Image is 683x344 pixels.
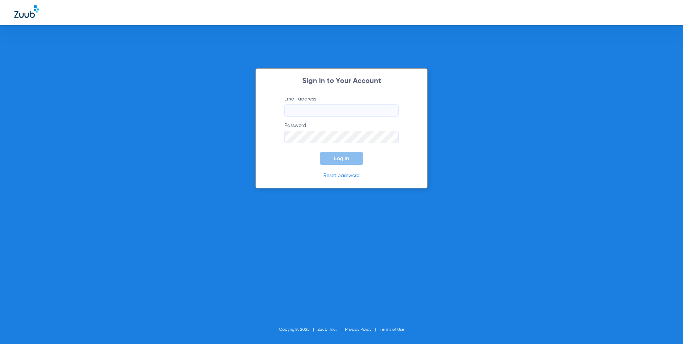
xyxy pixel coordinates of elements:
[318,326,345,333] li: Zuub, Inc.
[284,131,399,143] input: Password
[345,328,372,332] a: Privacy Policy
[14,5,39,18] img: Zuub Logo
[380,328,404,332] a: Terms of Use
[284,122,399,143] label: Password
[334,156,349,161] span: Log In
[323,173,360,178] a: Reset password
[279,326,318,333] li: Copyright 2025
[274,78,409,85] h2: Sign In to Your Account
[647,310,683,344] iframe: Chat Widget
[320,152,363,165] button: Log In
[284,95,399,117] label: Email address
[284,104,399,117] input: Email address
